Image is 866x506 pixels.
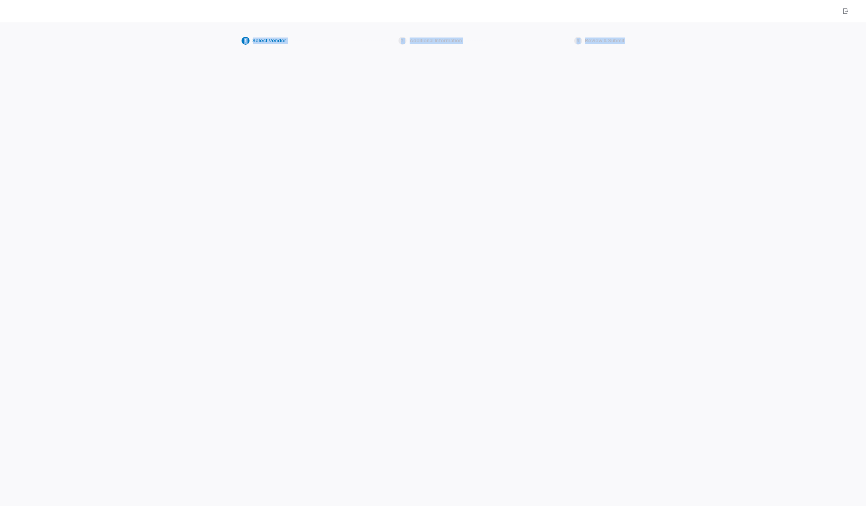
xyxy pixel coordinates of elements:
[574,37,582,45] div: 3
[410,38,462,44] span: Additional Information
[253,38,287,44] span: Select Vendor
[585,38,625,44] span: Review & Submit
[242,37,250,45] div: 1
[398,37,406,45] div: 2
